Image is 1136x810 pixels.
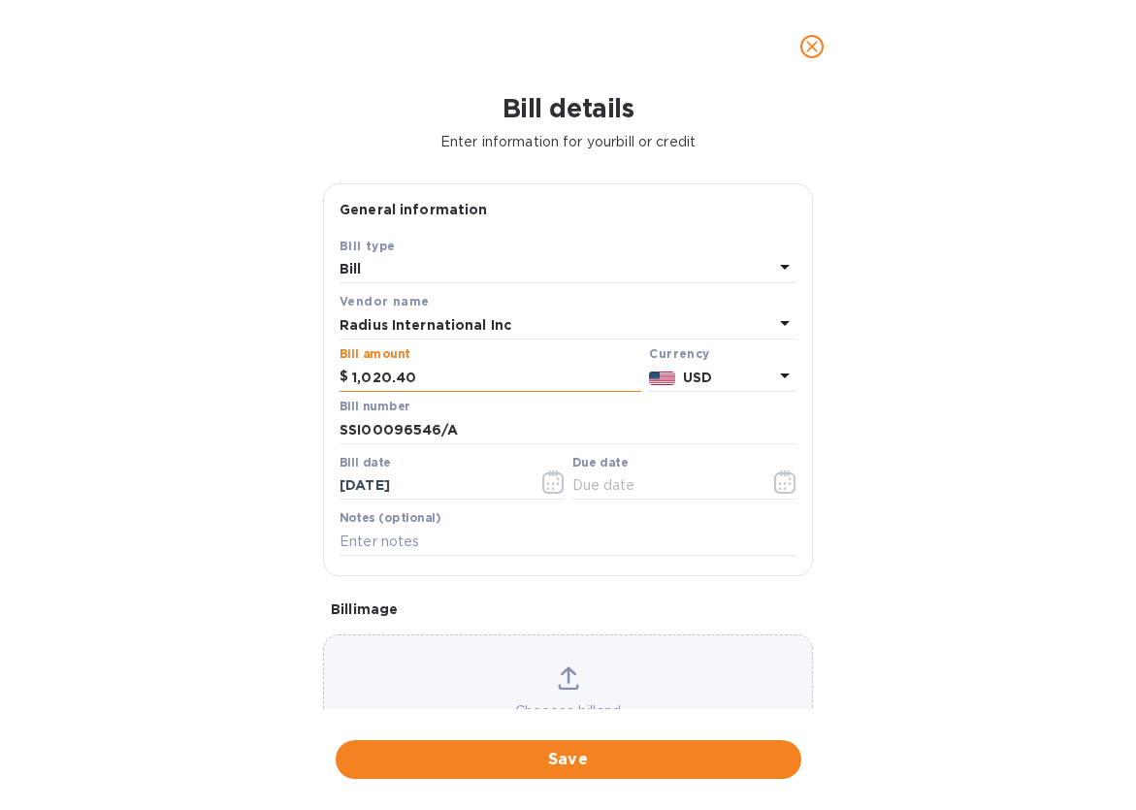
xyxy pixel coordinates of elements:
div: $ [340,363,352,392]
p: Bill image [331,599,805,619]
b: USD [683,370,712,385]
input: Enter notes [340,527,796,556]
b: Vendor name [340,294,429,308]
label: Bill number [340,402,409,413]
b: Bill [340,261,362,276]
button: Save [336,740,801,779]
input: $ Enter bill amount [352,363,641,392]
label: Notes (optional) [340,513,441,525]
b: General information [340,202,488,217]
b: Bill type [340,239,396,253]
input: Due date [572,471,756,501]
h1: Bill details [16,93,1120,124]
img: USD [649,372,675,385]
p: Choose a bill and drag it here [324,701,812,742]
p: Enter information for your bill or credit [16,132,1120,152]
button: close [789,23,835,70]
b: Currency [649,346,709,361]
label: Bill amount [340,349,409,361]
input: Enter bill number [340,415,796,444]
input: Select date [340,471,523,501]
label: Bill date [340,457,391,469]
b: Radius International Inc [340,317,511,333]
label: Due date [572,457,628,469]
span: Save [351,748,786,771]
